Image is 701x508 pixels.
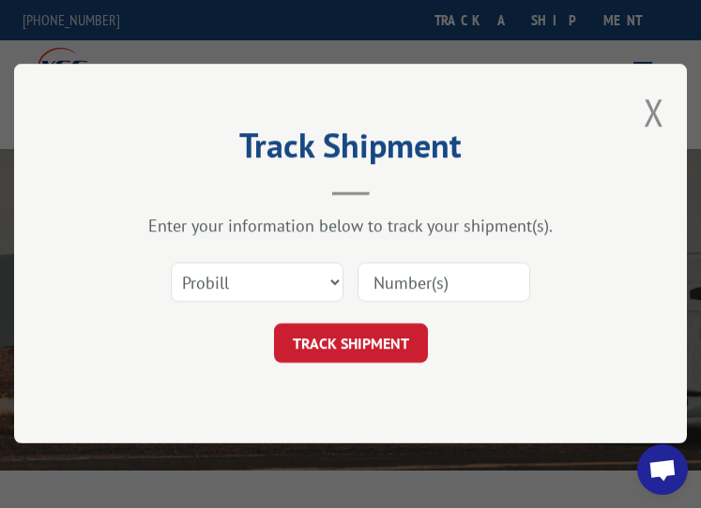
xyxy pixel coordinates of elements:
div: Open chat [637,444,688,495]
button: TRACK SHIPMENT [273,324,427,364]
div: Enter your information below to track your shipment(s). [108,216,593,237]
button: Close modal [643,87,663,137]
h2: Track Shipment [108,132,593,168]
input: Number(s) [357,263,529,303]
